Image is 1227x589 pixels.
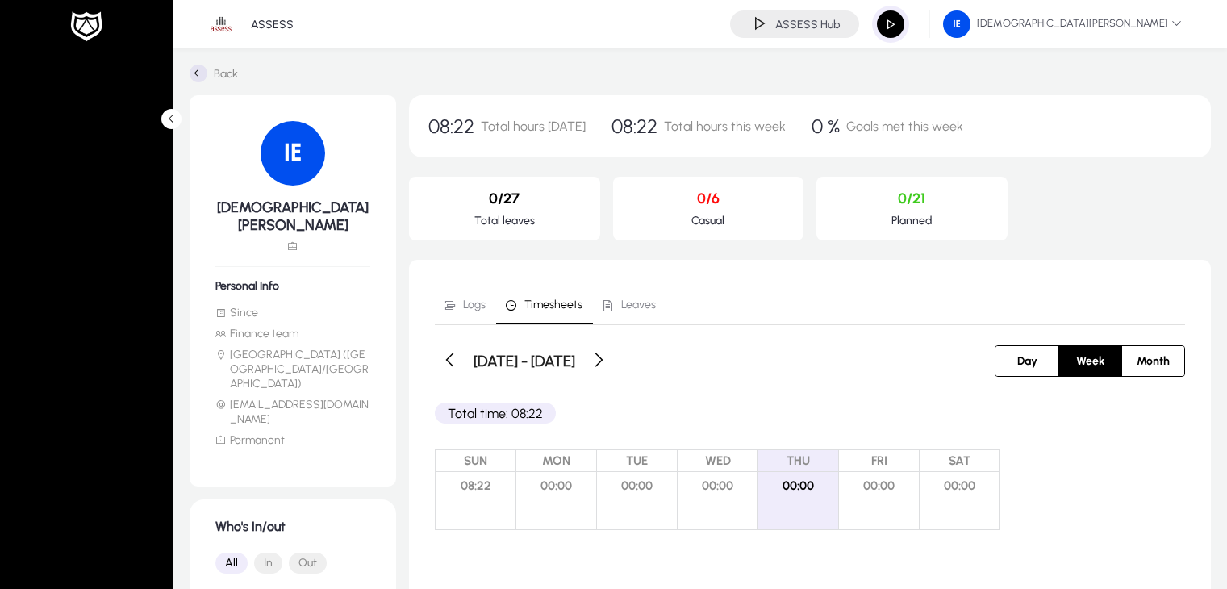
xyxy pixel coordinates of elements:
span: Total hours [DATE] [481,119,586,134]
span: 00:00 [758,472,838,499]
span: TUE [597,450,677,472]
span: 08:22 [428,115,474,138]
li: Since [215,306,370,320]
img: 104.png [943,10,970,38]
span: 00:00 [516,472,596,499]
span: 00:00 [920,472,999,499]
button: Week [1059,346,1121,376]
button: All [215,553,248,574]
span: 00:00 [678,472,757,499]
a: Timesheets [496,286,593,324]
h5: [DEMOGRAPHIC_DATA][PERSON_NAME] [215,198,370,234]
img: white-logo.png [66,10,106,44]
p: Casual [626,214,791,228]
span: Leaves [621,299,656,311]
span: 08:22 [611,115,657,138]
span: WED [678,450,757,472]
button: In [254,553,282,574]
li: [GEOGRAPHIC_DATA] ([GEOGRAPHIC_DATA]/[GEOGRAPHIC_DATA]) [215,348,370,391]
span: Month [1127,346,1179,376]
h1: Who's In/out [215,519,370,534]
p: 0/27 [422,190,587,207]
a: Logs [435,286,496,324]
p: 0/6 [626,190,791,207]
span: THU [758,450,838,472]
button: Out [289,553,327,574]
li: [EMAIL_ADDRESS][DOMAIN_NAME] [215,398,370,427]
a: Leaves [593,286,666,324]
p: ASSESS [251,18,294,31]
span: Timesheets [524,299,582,311]
span: SUN [436,450,515,472]
p: Total time: 08:22 [435,403,556,424]
button: Month [1122,346,1184,376]
span: MON [516,450,596,472]
span: SAT [920,450,999,472]
li: Finance team [215,327,370,341]
span: Day [1008,346,1047,376]
h6: Personal Info [215,279,370,293]
span: Week [1066,346,1114,376]
a: Back [190,65,238,82]
mat-button-toggle-group: Font Style [215,547,370,579]
span: 00:00 [597,472,677,499]
span: Total hours this week [664,119,786,134]
p: Planned [829,214,995,228]
button: [DEMOGRAPHIC_DATA][PERSON_NAME] [930,10,1195,39]
p: 0/21 [829,190,995,207]
img: 1.png [206,9,236,40]
h4: ASSESS Hub [775,18,840,31]
p: Total leaves [422,214,587,228]
button: Day [995,346,1058,376]
span: 00:00 [839,472,919,499]
span: Goals met this week [846,119,963,134]
span: 08:22 [436,472,515,499]
li: Permanent [215,433,370,448]
span: [DEMOGRAPHIC_DATA][PERSON_NAME] [943,10,1182,38]
img: 104.png [261,121,325,186]
span: FRI [839,450,919,472]
span: Logs [463,299,486,311]
h3: [DATE] - [DATE] [474,352,575,370]
span: 0 % [812,115,840,138]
